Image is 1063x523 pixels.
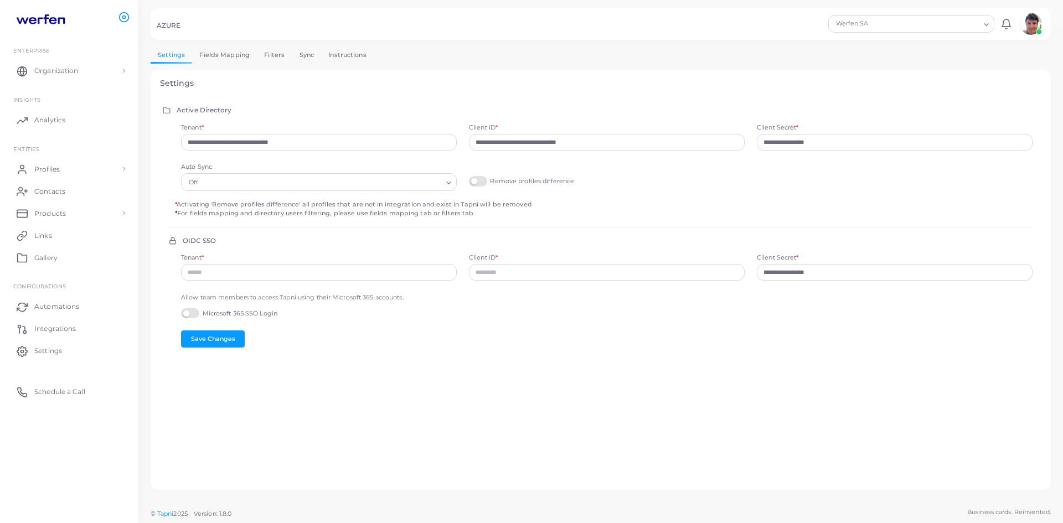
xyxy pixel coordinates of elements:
span: Automations [34,302,79,312]
div: Activating 'Remove profiles difference' all profiles that are not in integration and exist in Tap... [175,200,1039,209]
span: Enterprise [13,47,50,54]
span: Business cards. Reinvented. [967,508,1051,517]
a: Tapni [157,510,174,517]
h5: Active Directory [177,106,231,114]
span: Settings [34,346,62,356]
div: For fields mapping and directory users filtering, please use fields mapping tab or filters tab [175,209,1039,218]
h5: OIDC SSO [183,237,216,245]
input: Search for option [916,18,979,30]
label: Client ID [469,123,498,132]
p: Allow team members to access Tapni using their Microsoft 365 accounts. [181,293,457,302]
a: Fields Mapping [192,47,257,63]
a: Settings [8,340,130,362]
span: Version: 1.8.0 [194,510,232,517]
span: INSIGHTS [13,96,40,103]
a: Profiles [8,158,130,180]
h4: Settings [160,79,1042,88]
label: Auto Sync [181,163,212,172]
a: Schedule a Call [8,381,130,403]
input: Search for option [201,177,442,189]
img: avatar [1020,13,1042,35]
span: Schedule a Call [34,387,85,397]
label: Client Secret [757,123,799,132]
label: Tenant [181,253,204,262]
label: Tenant [181,123,204,132]
span: 2025 [173,509,187,519]
label: Remove profiles difference [469,176,574,187]
a: Analytics [8,109,130,131]
a: Integrations [8,318,130,340]
div: Search for option [828,15,994,33]
a: avatar [1016,13,1045,35]
label: Microsoft 365 SSO Login [181,308,277,319]
span: Werfen SA [834,18,915,29]
a: Links [8,224,130,246]
span: Profiles [34,164,60,174]
h5: AZURE [157,22,181,29]
span: © [151,509,231,519]
a: Organization [8,60,130,82]
label: Client ID [469,253,498,262]
a: Automations [8,296,130,318]
span: Gallery [34,253,58,263]
label: Client Secret [757,253,799,262]
span: Off [187,177,200,189]
span: Products [34,209,66,219]
span: Integrations [34,324,76,334]
span: ENTITIES [13,146,39,152]
button: Save Changes [181,330,245,347]
a: Products [8,202,130,224]
span: Contacts [34,187,65,196]
a: Contacts [8,180,130,202]
a: Filters [257,47,292,63]
img: logo [10,11,71,31]
span: Configurations [13,283,66,289]
div: Search for option [181,173,457,191]
span: Analytics [34,115,65,125]
span: Organization [34,66,78,76]
a: Settings [151,47,192,63]
a: Sync [292,47,321,63]
span: Links [34,231,52,241]
a: Gallery [8,246,130,268]
a: Instructions [321,47,374,63]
